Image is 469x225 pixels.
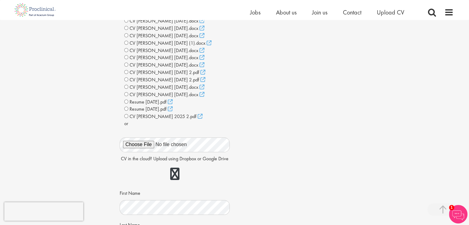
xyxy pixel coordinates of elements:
span: 1 [449,205,454,210]
a: Contact [343,8,361,16]
span: CV [PERSON_NAME] 2025 2.pdf [130,113,196,120]
span: CV [PERSON_NAME] [DATE].docx [130,32,198,39]
p: CV in the cloud? Upload using Dropbox or Google Drive [120,155,230,162]
span: Resume [DATE].pdf [130,106,167,112]
span: CV [PERSON_NAME] [DATE].docx [130,62,198,68]
a: About us [276,8,297,16]
span: CV [PERSON_NAME] [DATE].docx [130,47,198,54]
span: CV [PERSON_NAME] [DATE].docx [130,54,198,61]
iframe: reCAPTCHA [4,202,83,221]
span: CV [PERSON_NAME] [DATE] 2.pdf [130,69,199,76]
a: Upload CV [377,8,404,16]
span: CV [PERSON_NAME] [DATE].docx [130,18,198,24]
span: CV [PERSON_NAME] [DATE].docx [130,91,198,98]
label: First Name [120,188,140,197]
span: Resume [DATE].pdf [130,99,167,105]
p: or [124,120,225,127]
span: CV [PERSON_NAME] [DATE].docx [130,25,198,31]
span: CV [PERSON_NAME] [DATE] (1).docx [130,40,205,46]
a: Jobs [250,8,261,16]
img: Chatbot [449,205,467,223]
a: Join us [312,8,327,16]
span: CV [PERSON_NAME] [DATE] 2.pdf [130,76,199,83]
span: CV [PERSON_NAME] [DATE].docx [130,84,198,90]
